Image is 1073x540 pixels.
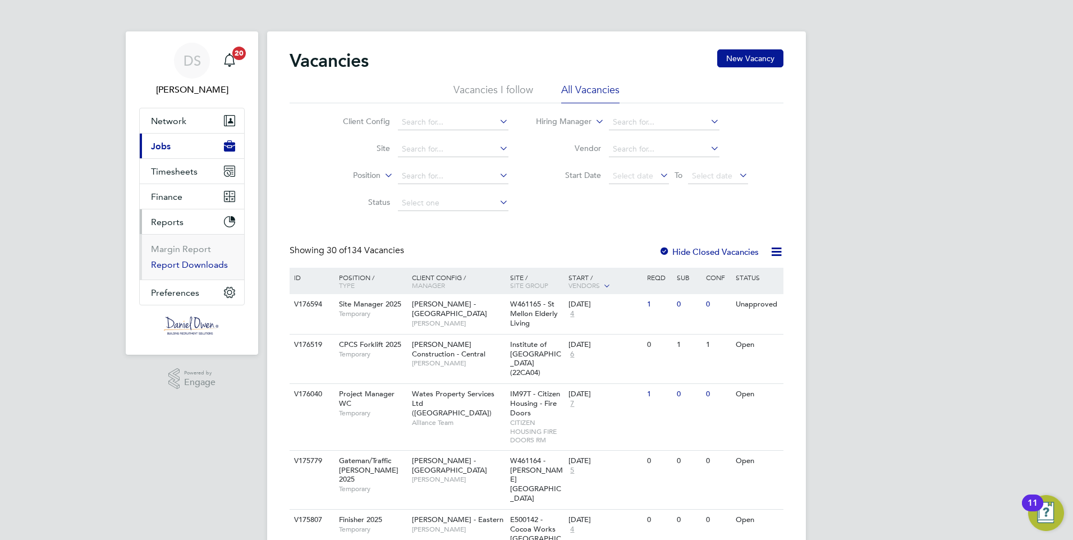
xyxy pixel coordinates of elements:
div: 1 [644,294,673,315]
div: V176519 [291,335,331,355]
div: Open [733,510,782,530]
div: V175779 [291,451,331,472]
span: CPCS Forklift 2025 [339,340,401,349]
span: Timesheets [151,166,198,177]
div: Open [733,451,782,472]
div: 0 [644,451,673,472]
span: Site Manager 2025 [339,299,401,309]
div: 0 [644,510,673,530]
nav: Main navigation [126,31,258,355]
span: Dan Skinner [139,83,245,97]
label: Hiring Manager [527,116,591,127]
li: All Vacancies [561,83,620,103]
span: Type [339,281,355,290]
div: 0 [703,384,732,405]
input: Search for... [398,141,508,157]
div: Client Config / [409,268,507,295]
span: Powered by [184,368,215,378]
div: Position / [331,268,409,295]
input: Search for... [609,141,719,157]
a: 20 [218,43,241,79]
input: Search for... [398,168,508,184]
button: Preferences [140,280,244,305]
label: Start Date [536,170,601,180]
input: Search for... [398,115,508,130]
span: Select date [613,171,653,181]
span: [PERSON_NAME] - [GEOGRAPHIC_DATA] [412,456,487,475]
div: Sub [674,268,703,287]
span: [PERSON_NAME] Construction - Central [412,340,485,359]
div: [DATE] [568,390,641,399]
span: [PERSON_NAME] - Eastern [412,515,503,524]
span: Jobs [151,141,171,152]
li: Vacancies I follow [453,83,533,103]
label: Client Config [325,116,390,126]
button: New Vacancy [717,49,783,67]
span: Temporary [339,350,406,359]
div: V175807 [291,510,331,530]
label: Status [325,197,390,207]
div: 0 [644,335,673,355]
button: Finance [140,184,244,209]
span: Manager [412,281,445,290]
span: 7 [568,399,576,409]
div: 1 [703,335,732,355]
span: 134 Vacancies [327,245,404,256]
div: 11 [1028,503,1038,518]
span: Finance [151,191,182,202]
div: 1 [674,335,703,355]
span: Finisher 2025 [339,515,382,524]
span: CITIZEN HOUSING FIRE DOORS RM [510,418,563,445]
span: Temporary [339,309,406,318]
span: 6 [568,350,576,359]
div: 0 [674,451,703,472]
span: 30 of [327,245,347,256]
span: Wates Property Services Ltd ([GEOGRAPHIC_DATA]) [412,389,494,418]
div: 0 [703,294,732,315]
a: Margin Report [151,244,211,254]
div: 0 [703,510,732,530]
img: danielowen-logo-retina.png [164,317,220,335]
span: Temporary [339,525,406,534]
span: Temporary [339,409,406,418]
a: DS[PERSON_NAME] [139,43,245,97]
div: Conf [703,268,732,287]
label: Position [316,170,380,181]
span: W461165 - St Mellon Elderly Living [510,299,558,328]
div: [DATE] [568,515,641,525]
input: Search for... [609,115,719,130]
a: Go to home page [139,317,245,335]
span: 20 [232,47,246,60]
span: Vendors [568,281,600,290]
div: 0 [674,510,703,530]
span: Engage [184,378,215,387]
span: Project Manager WC [339,389,395,408]
div: Unapproved [733,294,782,315]
span: [PERSON_NAME] [412,475,505,484]
label: Site [325,143,390,153]
label: Vendor [536,143,601,153]
div: [DATE] [568,456,641,466]
span: Gateman/Traffic [PERSON_NAME] 2025 [339,456,398,484]
button: Timesheets [140,159,244,184]
div: Showing [290,245,406,257]
div: Reqd [644,268,673,287]
div: Open [733,335,782,355]
div: Open [733,384,782,405]
div: Start / [566,268,644,296]
a: Powered byEngage [168,368,216,390]
span: Temporary [339,484,406,493]
div: Status [733,268,782,287]
div: V176594 [291,294,331,315]
span: 5 [568,466,576,475]
span: 4 [568,525,576,534]
div: 0 [703,451,732,472]
div: [DATE] [568,340,641,350]
span: Reports [151,217,184,227]
span: Preferences [151,287,199,298]
span: Site Group [510,281,548,290]
span: Alliance Team [412,418,505,427]
div: Reports [140,234,244,280]
span: [PERSON_NAME] [412,525,505,534]
span: Select date [692,171,732,181]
